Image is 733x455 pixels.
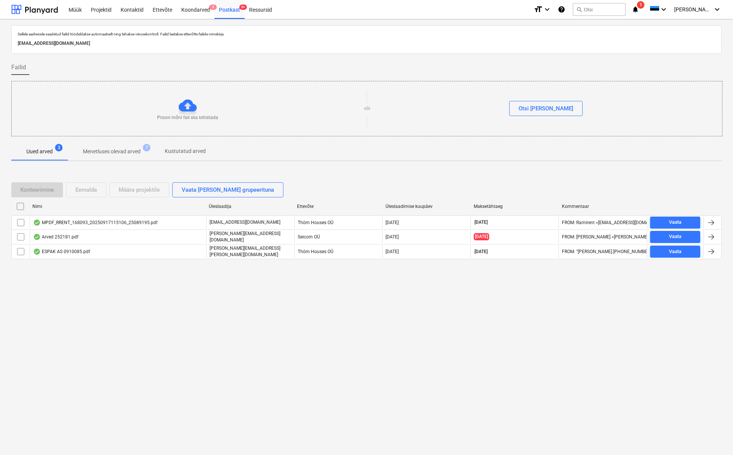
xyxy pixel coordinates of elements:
p: [EMAIL_ADDRESS][DOMAIN_NAME] [210,219,280,226]
div: Vaata [669,247,681,256]
div: Üleslaadija [209,204,291,209]
div: Andmed failist loetud [33,220,41,226]
div: Thörn Houses OÜ [294,245,383,258]
span: Failid [11,63,26,72]
div: Ettevõte [297,204,379,209]
button: Otsi [PERSON_NAME] [509,101,583,116]
span: [DATE] [474,249,488,255]
span: search [576,6,582,12]
span: 9+ [239,5,247,10]
div: Nimi [32,204,203,209]
button: Vaata [650,246,700,258]
div: Proovi mõni fail siia lohistadavõiOtsi [PERSON_NAME] [11,81,722,136]
p: või [364,105,370,112]
div: Vaata [669,232,681,241]
p: Sellele aadressile saadetud failid töödeldakse automaatselt ning tehakse viirusekontroll. Failid ... [18,32,715,37]
div: Arved 252181.pdf [33,234,78,240]
div: Andmed failist loetud [33,249,41,255]
div: Vaata [PERSON_NAME] grupeerituna [182,185,274,195]
p: Uued arved [26,148,53,156]
button: Otsi [573,3,626,16]
i: keyboard_arrow_down [543,5,552,14]
div: [DATE] [386,249,399,254]
p: Kustutatud arved [165,147,206,155]
div: Kommentaar [562,204,644,209]
div: [DATE] [386,234,399,240]
span: [PERSON_NAME] [674,6,712,12]
i: format_size [534,5,543,14]
p: [EMAIL_ADDRESS][DOMAIN_NAME] [18,40,715,47]
p: Menetluses olevad arved [83,148,141,156]
div: Andmed failist loetud [33,234,41,240]
i: Abikeskus [558,5,565,14]
div: [DATE] [386,220,399,225]
p: [PERSON_NAME][EMAIL_ADDRESS][DOMAIN_NAME] [210,231,291,243]
div: Üleslaadimise kuupäev [386,204,468,209]
i: keyboard_arrow_down [713,5,722,14]
span: 7 [143,144,150,151]
span: 1 [637,1,644,9]
span: [DATE] [474,219,488,226]
p: Proovi mõni fail siia lohistada [157,115,218,121]
p: [PERSON_NAME][EMAIL_ADDRESS][PERSON_NAME][DOMAIN_NAME] [210,245,291,258]
div: Otsi [PERSON_NAME] [519,104,573,113]
span: 9 [209,5,217,10]
div: Thörn Houses OÜ [294,217,383,229]
span: [DATE] [474,233,489,240]
div: ESPAK AS 0910085.pdf [33,249,90,255]
i: keyboard_arrow_down [659,5,668,14]
i: notifications [632,5,639,14]
button: Vaata [650,217,700,229]
div: Maksetähtaeg [474,204,556,209]
div: Vaata [669,218,681,227]
button: Vaata [PERSON_NAME] grupeerituna [172,182,283,197]
div: MPDF_RRENT_168093_20250917115106_25089195.pdf [33,220,158,226]
div: Seicom OÜ [294,231,383,243]
button: Vaata [650,231,700,243]
span: 3 [55,144,63,151]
